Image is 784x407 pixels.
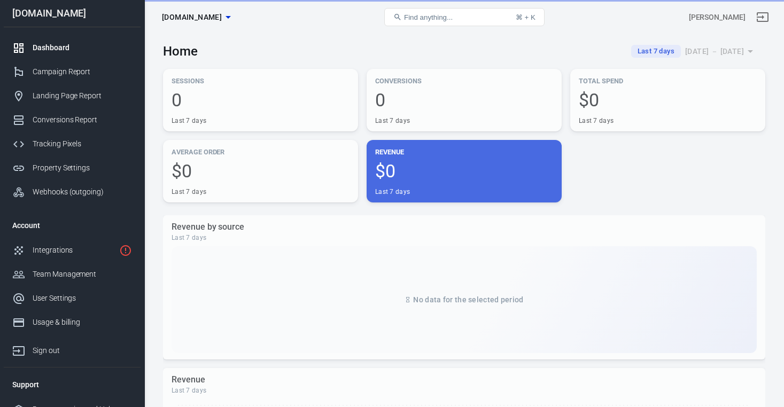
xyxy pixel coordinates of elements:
a: Campaign Report [4,60,141,84]
div: Account id: UQweojfB [689,12,746,23]
li: Account [4,213,141,238]
a: Team Management [4,262,141,286]
a: Landing Page Report [4,84,141,108]
div: Landing Page Report [33,90,132,101]
a: Sign out [750,4,775,30]
a: Property Settings [4,156,141,180]
span: Find anything... [404,13,453,21]
h3: Home [163,44,198,59]
a: Dashboard [4,36,141,60]
div: Sign out [33,345,132,356]
div: Property Settings [33,162,132,174]
div: [DOMAIN_NAME] [4,9,141,18]
a: Conversions Report [4,108,141,132]
a: Tracking Pixels [4,132,141,156]
a: Sign out [4,334,141,363]
div: Dashboard [33,42,132,53]
div: Conversions Report [33,114,132,126]
button: Find anything...⌘ + K [384,8,545,26]
div: User Settings [33,293,132,304]
div: Campaign Report [33,66,132,77]
div: Webhooks (outgoing) [33,186,132,198]
div: Tracking Pixels [33,138,132,150]
li: Support [4,372,141,397]
a: Usage & billing [4,310,141,334]
button: [DOMAIN_NAME] [158,7,235,27]
span: dealsmocktail.com [162,11,222,24]
a: User Settings [4,286,141,310]
div: ⌘ + K [516,13,535,21]
a: Integrations [4,238,141,262]
div: Team Management [33,269,132,280]
a: Webhooks (outgoing) [4,180,141,204]
svg: 2 networks not verified yet [119,244,132,257]
div: Integrations [33,245,115,256]
div: Usage & billing [33,317,132,328]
